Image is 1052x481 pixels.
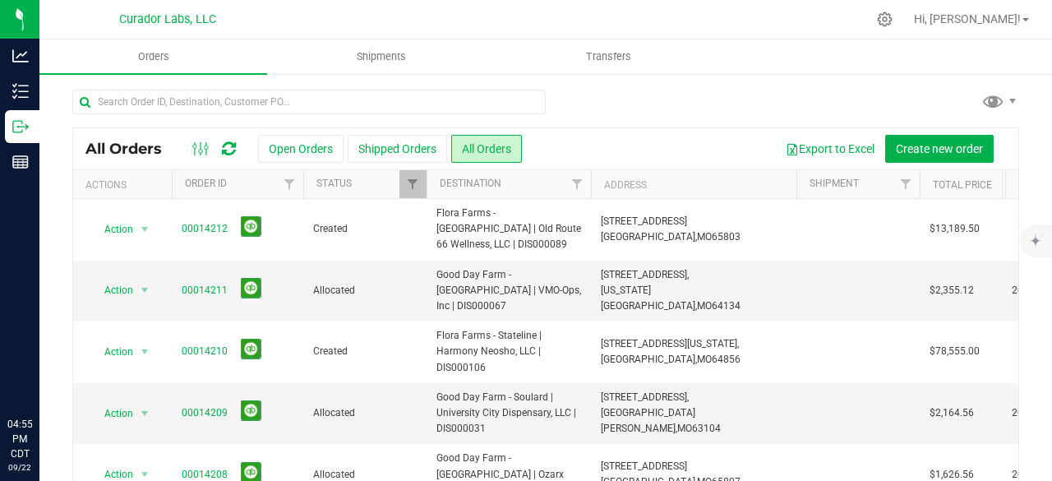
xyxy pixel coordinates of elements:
span: Create new order [896,142,983,155]
span: $2,355.12 [930,283,974,298]
p: 09/22 [7,461,32,474]
span: $13,189.50 [930,221,980,237]
span: [STREET_ADDRESS] [601,215,687,227]
button: Create new order [885,135,994,163]
span: [GEOGRAPHIC_DATA], [601,231,697,243]
span: Created [313,221,417,237]
span: Shipments [335,49,428,64]
a: Filter [399,170,427,198]
a: Order ID [185,178,227,189]
span: [GEOGRAPHIC_DATA], [601,354,697,365]
span: Allocated [313,283,417,298]
span: Good Day Farm - [GEOGRAPHIC_DATA] | VMO-Ops, Inc | DIS000067 [436,267,581,315]
iframe: Resource center unread badge [48,347,68,367]
span: Action [90,402,134,425]
a: Shipments [267,39,495,74]
a: 00014212 [182,221,228,237]
span: [STREET_ADDRESS], [601,391,689,403]
span: All Orders [85,140,178,158]
button: Open Orders [258,135,344,163]
span: select [135,218,155,241]
a: Filter [564,170,591,198]
a: Total Price [933,179,992,191]
span: Action [90,340,134,363]
inline-svg: Outbound [12,118,29,135]
div: Manage settings [874,12,895,27]
button: Export to Excel [775,135,885,163]
button: All Orders [451,135,522,163]
th: Address [591,170,796,199]
span: Orders [116,49,191,64]
inline-svg: Analytics [12,48,29,64]
a: 00014209 [182,405,228,421]
span: $2,164.56 [930,405,974,421]
a: Filter [276,170,303,198]
inline-svg: Inventory [12,83,29,99]
span: MO [697,300,712,312]
a: Filter [893,170,920,198]
span: 65803 [712,231,741,243]
span: [STREET_ADDRESS], [601,269,689,280]
span: select [135,279,155,302]
span: Action [90,218,134,241]
span: MO [697,231,712,243]
span: [US_STATE][GEOGRAPHIC_DATA], [601,284,697,312]
a: 00014211 [182,283,228,298]
a: Transfers [495,39,722,74]
span: Transfers [564,49,653,64]
span: Allocated [313,405,417,421]
input: Search Order ID, Destination, Customer PO... [72,90,546,114]
span: Action [90,279,134,302]
span: Hi, [PERSON_NAME]! [914,12,1021,25]
span: select [135,402,155,425]
a: Orders [39,39,267,74]
span: Flora Farms - [GEOGRAPHIC_DATA] | Old Route 66 Wellness, LLC | DIS000089 [436,206,581,253]
div: Actions [85,179,165,191]
span: 63104 [692,423,721,434]
inline-svg: Reports [12,154,29,170]
iframe: Resource center [16,349,66,399]
span: $78,555.00 [930,344,980,359]
span: [STREET_ADDRESS][US_STATE], [601,338,739,349]
span: [STREET_ADDRESS] [601,460,687,472]
a: Destination [440,178,501,189]
button: Shipped Orders [348,135,447,163]
span: MO [677,423,692,434]
span: [GEOGRAPHIC_DATA][PERSON_NAME], [601,407,695,434]
span: select [135,340,155,363]
span: 64134 [712,300,741,312]
p: 04:55 PM CDT [7,417,32,461]
span: Flora Farms - Stateline | Harmony Neosho, LLC | DIS000106 [436,328,581,376]
a: Status [316,178,352,189]
span: Curador Labs, LLC [119,12,216,26]
span: Created [313,344,417,359]
span: 64856 [712,354,741,365]
span: MO [697,354,712,365]
span: Good Day Farm - Soulard | University City Dispensary, LLC | DIS000031 [436,390,581,437]
a: 00014210 [182,344,228,359]
a: Shipment [810,178,859,189]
